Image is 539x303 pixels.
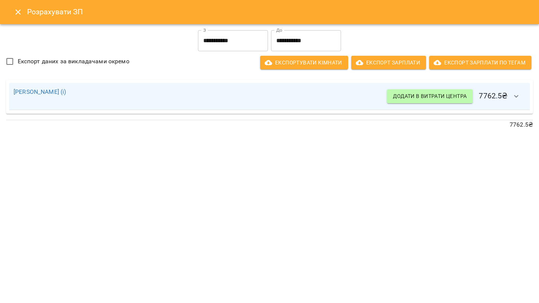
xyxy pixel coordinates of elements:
[387,89,473,103] button: Додати в витрати центра
[387,87,525,106] h6: 7762.5 ₴
[27,6,530,18] h6: Розрахувати ЗП
[357,58,420,67] span: Експорт Зарплати
[266,58,342,67] span: Експортувати кімнати
[429,56,531,69] button: Експорт Зарплати по тегам
[6,120,533,129] p: 7762.5 ₴
[14,88,66,95] a: [PERSON_NAME] (і)
[9,3,27,21] button: Close
[18,57,129,66] span: Експорт даних за викладачами окремо
[351,56,426,69] button: Експорт Зарплати
[393,92,467,101] span: Додати в витрати центра
[435,58,525,67] span: Експорт Зарплати по тегам
[260,56,348,69] button: Експортувати кімнати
